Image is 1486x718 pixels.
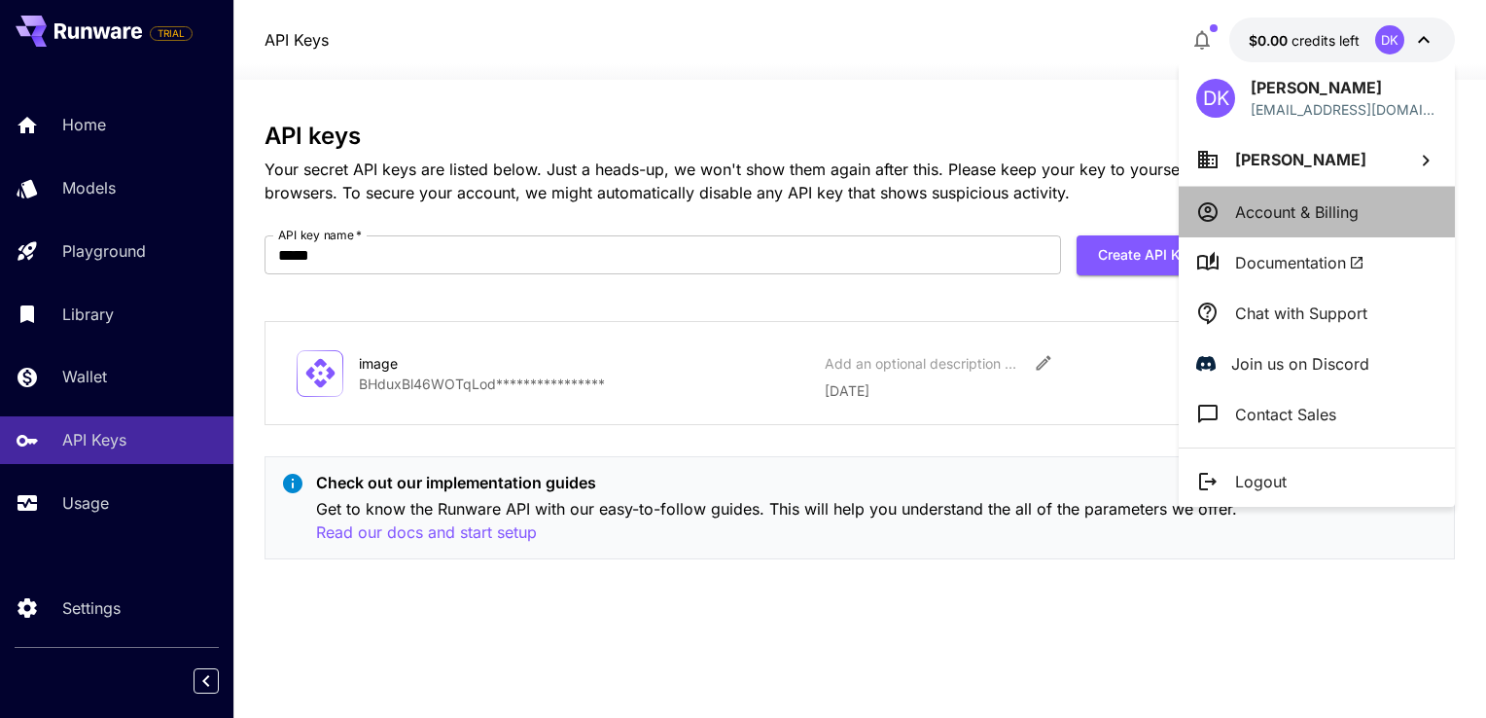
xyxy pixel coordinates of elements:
[1235,470,1287,493] p: Logout
[1235,403,1336,426] p: Contact Sales
[1251,99,1437,120] p: [EMAIL_ADDRESS][DOMAIN_NAME]
[1196,79,1235,118] div: DK
[1251,76,1437,99] p: [PERSON_NAME]
[1235,251,1364,274] span: Documentation
[1235,150,1366,169] span: [PERSON_NAME]
[1235,302,1367,325] p: Chat with Support
[1231,352,1369,376] p: Join us on Discord
[1235,200,1359,224] p: Account & Billing
[1179,133,1455,186] button: [PERSON_NAME]
[1251,99,1437,120] div: dh4r4ni@gmail.com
